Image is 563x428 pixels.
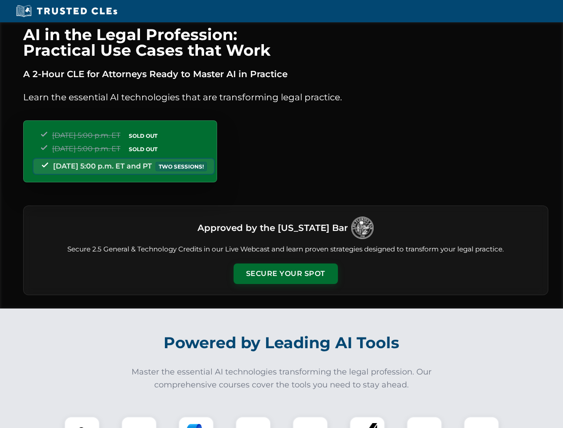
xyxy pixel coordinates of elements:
h1: AI in the Legal Profession: Practical Use Cases that Work [23,27,548,58]
p: Secure 2.5 General & Technology Credits in our Live Webcast and learn proven strategies designed ... [34,244,537,255]
span: SOLD OUT [126,131,160,140]
h3: Approved by the [US_STATE] Bar [197,220,348,236]
img: Logo [351,217,374,239]
button: Secure Your Spot [234,263,338,284]
span: SOLD OUT [126,144,160,154]
p: Master the essential AI technologies transforming the legal profession. Our comprehensive courses... [126,366,438,391]
p: Learn the essential AI technologies that are transforming legal practice. [23,90,548,104]
h2: Powered by Leading AI Tools [35,327,529,358]
img: Trusted CLEs [13,4,120,18]
span: [DATE] 5:00 p.m. ET [52,144,120,153]
span: [DATE] 5:00 p.m. ET [52,131,120,140]
p: A 2-Hour CLE for Attorneys Ready to Master AI in Practice [23,67,548,81]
